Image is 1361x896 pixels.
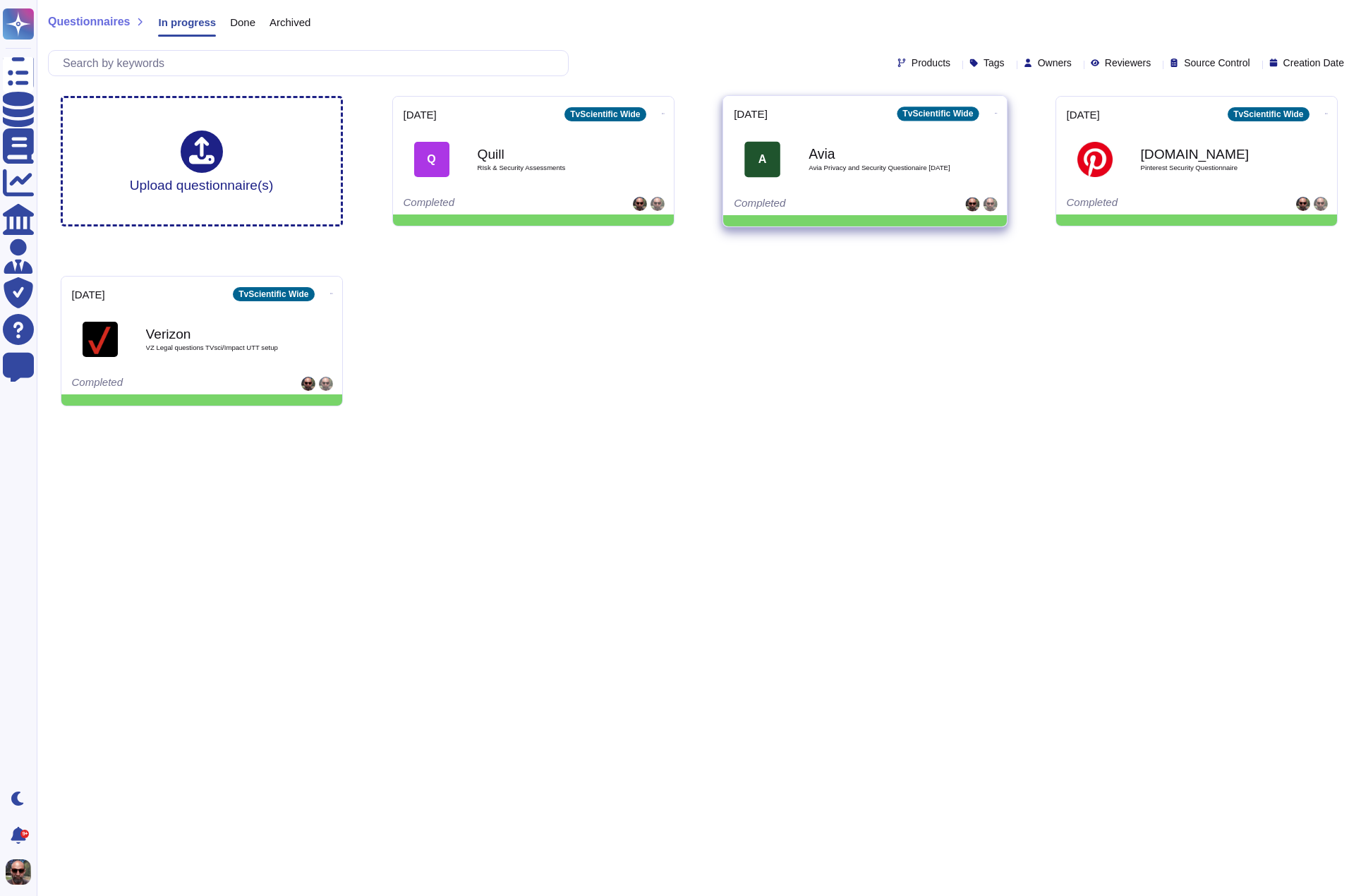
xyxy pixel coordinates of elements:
[146,327,287,341] b: Verizon
[1077,142,1113,177] img: Logo
[130,131,274,192] div: Upload questionnaire(s)
[56,51,568,75] input: Search by keywords
[1067,109,1100,120] span: [DATE]
[1105,58,1151,68] span: Reviewers
[744,141,780,177] div: A
[20,830,29,838] div: 9+
[983,198,997,212] img: user
[319,377,333,391] img: user
[965,198,979,212] img: user
[83,322,118,357] img: Logo
[809,164,951,171] span: Avia Privacy and Security Questionaire [DATE]
[1067,197,1240,211] div: Completed
[1314,197,1328,211] img: user
[72,289,105,300] span: [DATE]
[1283,58,1344,68] span: Creation Date
[734,198,909,212] div: Completed
[809,147,951,160] b: Avia
[233,287,314,301] div: TvScientific Wide
[48,16,130,28] span: Questionnaires
[478,164,619,171] span: RIsk & Security Assessments
[158,17,216,28] span: In progress
[3,856,41,888] button: user
[1296,197,1310,211] img: user
[897,107,979,121] div: TvScientific Wide
[1184,58,1250,68] span: Source Control
[404,197,576,211] div: Completed
[6,859,31,885] img: user
[1038,58,1072,68] span: Owners
[414,142,449,177] div: Q
[1141,164,1282,171] span: Pinterest Security Questionnaire
[912,58,950,68] span: Products
[146,344,287,351] span: VZ Legal questions TVsci/Impact UTT setup
[651,197,665,211] img: user
[301,377,315,391] img: user
[404,109,437,120] span: [DATE]
[72,377,245,391] div: Completed
[270,17,310,28] span: Archived
[1141,147,1282,161] b: [DOMAIN_NAME]
[734,109,768,119] span: [DATE]
[633,197,647,211] img: user
[1228,107,1309,121] div: TvScientific Wide
[230,17,255,28] span: Done
[984,58,1005,68] span: Tags
[564,107,646,121] div: TvScientific Wide
[478,147,619,161] b: Quill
